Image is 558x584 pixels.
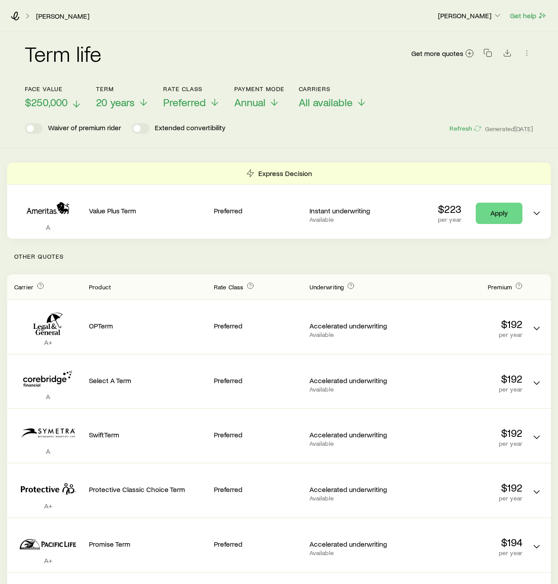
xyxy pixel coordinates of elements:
[14,392,82,401] p: A
[25,43,101,64] h2: Term life
[48,123,121,134] p: Waiver of premium rider
[214,321,302,330] p: Preferred
[14,447,82,456] p: A
[299,85,367,92] p: Carriers
[309,331,398,338] p: Available
[405,440,522,447] p: per year
[405,372,522,385] p: $192
[449,124,481,133] button: Refresh
[476,203,522,224] a: Apply
[405,386,522,393] p: per year
[501,50,514,59] a: Download CSV
[485,125,533,133] span: Generated
[96,85,149,109] button: Term20 years
[411,50,463,57] span: Get more quotes
[214,283,244,291] span: Rate Class
[234,85,285,92] p: Payment Mode
[7,239,551,274] p: Other Quotes
[214,206,302,215] p: Preferred
[7,163,551,239] div: Term quotes
[258,169,312,178] p: Express Decision
[96,85,149,92] p: Term
[309,430,398,439] p: Accelerated underwriting
[309,386,398,393] p: Available
[14,556,82,565] p: A+
[214,376,302,385] p: Preferred
[14,501,82,510] p: A+
[405,331,522,338] p: per year
[214,540,302,548] p: Preferred
[25,96,68,108] span: $250,000
[405,481,522,494] p: $192
[438,216,462,223] p: per year
[309,540,398,548] p: Accelerated underwriting
[89,283,111,291] span: Product
[309,216,398,223] p: Available
[234,96,265,108] span: Annual
[25,85,82,109] button: Face value$250,000
[438,11,502,21] button: [PERSON_NAME]
[309,440,398,447] p: Available
[89,485,207,494] p: Protective Classic Choice Term
[309,283,344,291] span: Underwriting
[405,318,522,330] p: $192
[163,96,206,108] span: Preferred
[510,11,547,21] button: Get help
[155,123,225,134] p: Extended convertibility
[411,48,474,59] a: Get more quotes
[405,536,522,548] p: $194
[405,427,522,439] p: $192
[36,12,90,20] a: [PERSON_NAME]
[89,206,207,215] p: Value Plus Term
[234,85,285,109] button: Payment ModeAnnual
[89,321,207,330] p: OPTerm
[309,376,398,385] p: Accelerated underwriting
[89,430,207,439] p: SwiftTerm
[488,283,512,291] span: Premium
[309,321,398,330] p: Accelerated underwriting
[214,485,302,494] p: Preferred
[163,85,220,109] button: Rate ClassPreferred
[309,495,398,502] p: Available
[25,85,82,92] p: Face value
[309,549,398,556] p: Available
[299,85,367,109] button: CarriersAll available
[309,206,398,215] p: Instant underwriting
[309,485,398,494] p: Accelerated underwriting
[438,11,502,20] p: [PERSON_NAME]
[438,203,462,215] p: $223
[96,96,135,108] span: 20 years
[14,338,82,347] p: A+
[405,495,522,502] p: per year
[405,549,522,556] p: per year
[14,283,33,291] span: Carrier
[514,125,533,133] span: [DATE]
[89,540,207,548] p: Promise Term
[89,376,207,385] p: Select A Term
[299,96,353,108] span: All available
[214,430,302,439] p: Preferred
[14,223,82,232] p: A
[163,85,220,92] p: Rate Class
